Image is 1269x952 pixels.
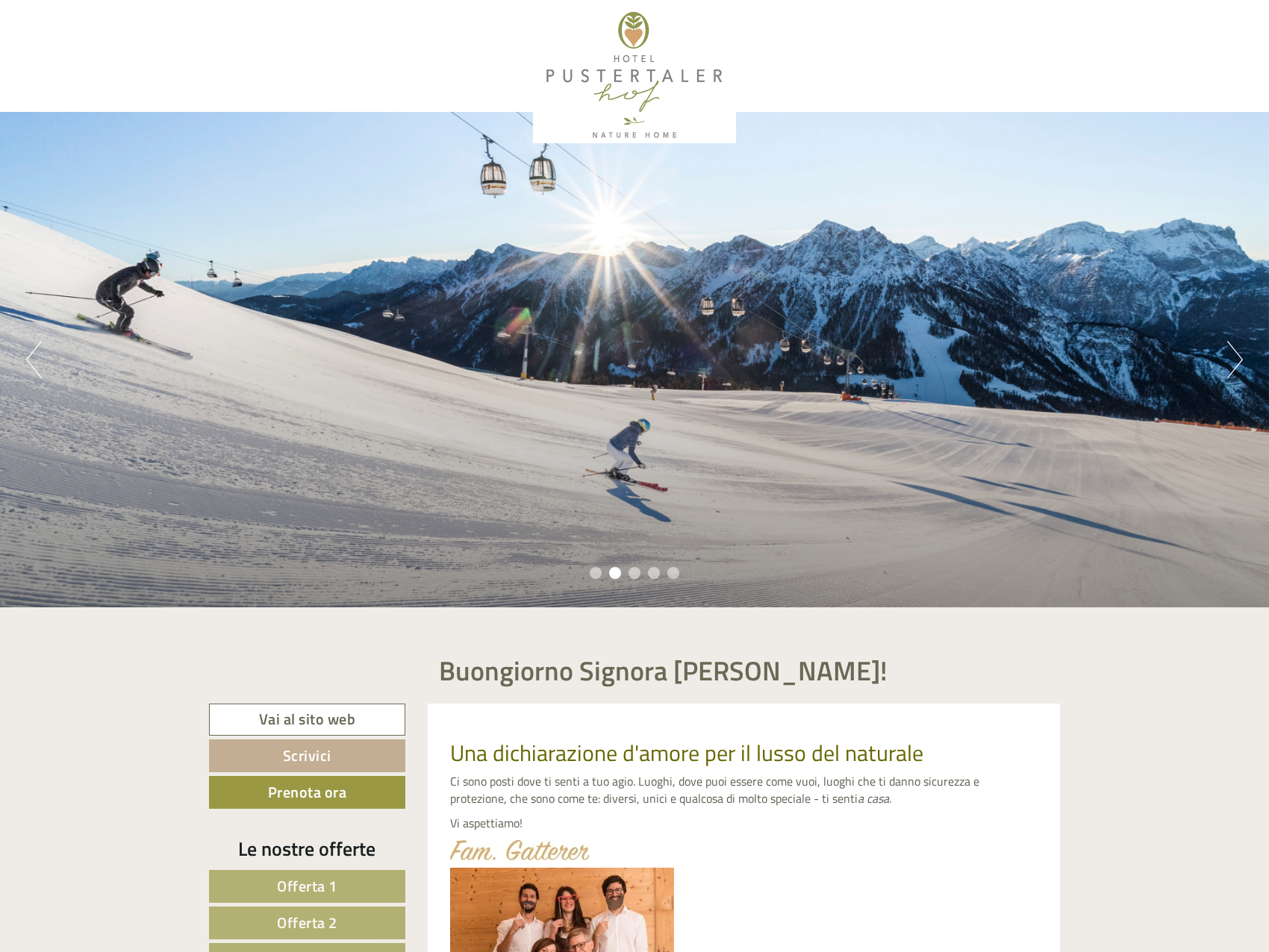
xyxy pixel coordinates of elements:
[450,839,590,860] img: image
[277,911,337,934] span: Offerta 2
[209,704,405,736] a: Vai al sito web
[209,835,405,862] div: Le nostre offerte
[858,789,864,807] em: a
[450,815,1038,832] p: Vi aspettiamo!
[209,776,405,809] a: Prenota ora
[867,789,889,807] em: casa
[450,773,1038,807] p: Ci sono posti dove ti senti a tuo agio. Luoghi, dove puoi essere come vuoi, luoghi che ti danno s...
[450,736,923,770] span: Una dichiarazione d'amore per il lusso del naturale
[209,739,405,772] a: Scrivici
[277,874,337,898] span: Offerta 1
[439,656,888,686] h1: Buongiorno Signora [PERSON_NAME]!
[26,341,42,378] button: Previous
[1227,341,1243,378] button: Next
